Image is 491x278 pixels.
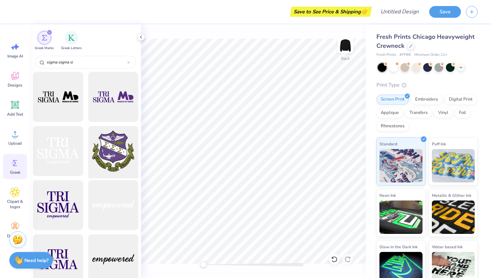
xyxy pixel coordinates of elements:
span: Upload [8,141,22,146]
span: Image AI [7,53,23,59]
span: Standard [379,140,397,147]
img: Standard [379,149,423,182]
div: Vinyl [434,108,453,118]
input: Untitled Design [375,5,424,18]
span: Puff Ink [432,140,446,147]
div: Print Type [376,81,478,89]
button: filter button [61,31,82,51]
div: Foil [455,108,470,118]
span: Water based Ink [432,243,463,250]
div: filter for Greek Letters [61,31,82,51]
span: # FP88 [399,52,411,58]
button: Save [429,6,461,18]
div: Rhinestones [376,121,409,131]
span: Greek [10,170,20,175]
span: Glow in the Dark Ink [379,243,418,250]
span: Fresh Prints [376,52,396,58]
div: filter for Greek Marks [35,31,54,51]
input: Try "Alpha" [46,59,127,65]
div: Save to See Price & Shipping [292,7,370,17]
span: Greek Marks [35,46,54,51]
img: Metallic & Glitter Ink [432,200,475,234]
span: Metallic & Glitter Ink [432,192,471,199]
div: Embroidery [411,95,443,105]
span: Fresh Prints Chicago Heavyweight Crewneck [376,33,475,50]
span: 👉 [361,7,368,15]
div: Digital Print [445,95,477,105]
span: Clipart & logos [4,199,26,210]
span: Neon Ink [379,192,396,199]
img: Greek Letters Image [68,34,75,41]
img: Puff Ink [432,149,475,182]
button: filter button [35,31,54,51]
img: Neon Ink [379,200,423,234]
span: Greek Letters [61,46,82,51]
strong: Need help? [24,257,48,264]
span: Decorate [7,233,23,239]
div: Accessibility label [200,261,207,268]
img: Greek Marks Image [42,35,47,40]
span: Add Text [7,112,23,117]
div: Transfers [405,108,432,118]
span: Minimum Order: 12 + [414,52,448,58]
img: Back [339,39,352,52]
div: Applique [376,108,403,118]
div: Back [341,55,350,61]
div: Screen Print [376,95,409,105]
span: Designs [8,83,22,88]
